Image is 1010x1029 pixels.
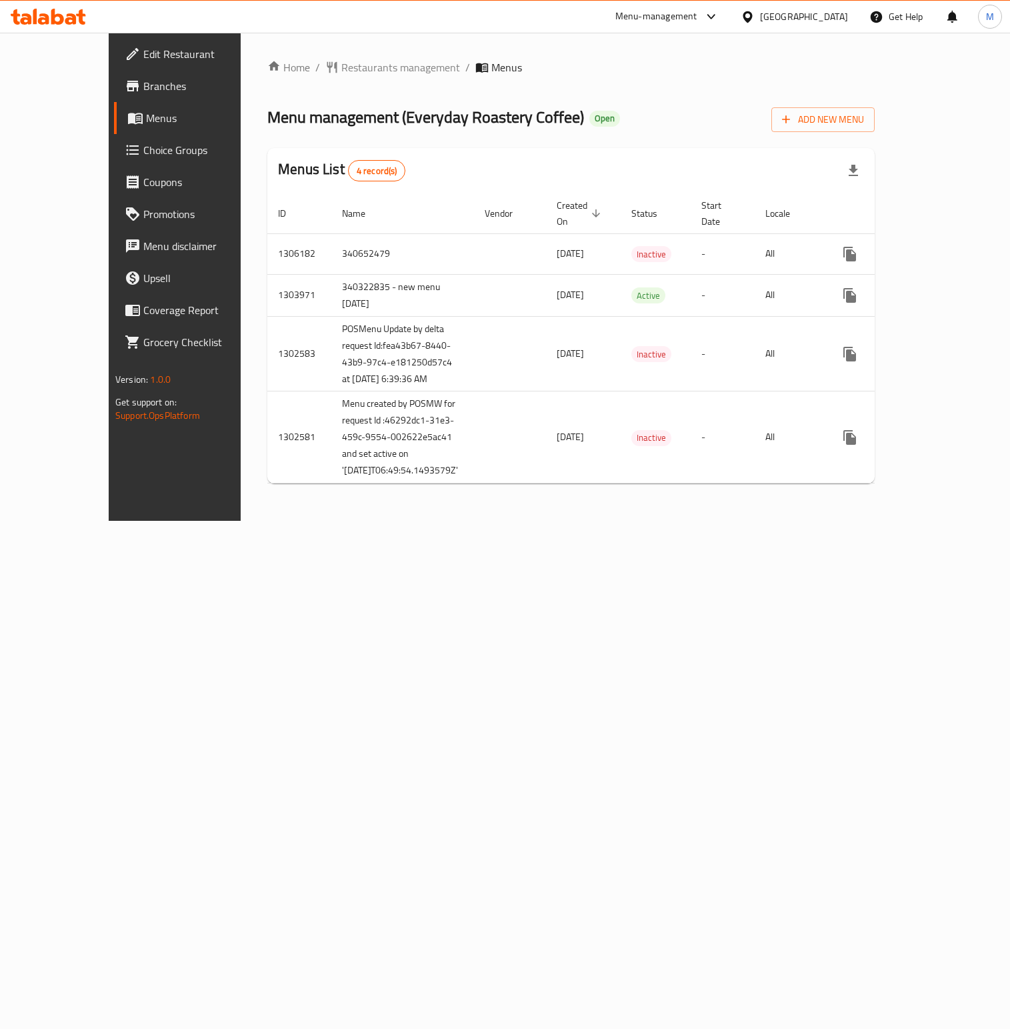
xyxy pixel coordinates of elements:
span: Add New Menu [782,111,864,128]
li: / [315,59,320,75]
td: All [755,233,823,274]
button: more [834,338,866,370]
div: Active [631,287,665,303]
span: Coupons [143,174,267,190]
td: 340322835 - new menu [DATE] [331,274,474,316]
td: - [691,316,755,391]
a: Promotions [114,198,277,230]
nav: breadcrumb [267,59,875,75]
span: [DATE] [557,345,584,362]
button: more [834,279,866,311]
td: - [691,274,755,316]
span: Menu disclaimer [143,238,267,254]
span: Inactive [631,247,671,262]
span: Name [342,205,383,221]
span: Menu management ( Everyday Roastery Coffee ) [267,102,584,132]
span: Menus [146,110,267,126]
span: Restaurants management [341,59,460,75]
td: Menu created by POSMW for request Id :46292dc1-31e3-459c-9554-002622e5ac41 and set active on '[DA... [331,391,474,483]
span: Created On [557,197,605,229]
span: Active [631,288,665,303]
a: Restaurants management [325,59,460,75]
span: [DATE] [557,286,584,303]
div: Open [589,111,620,127]
span: Edit Restaurant [143,46,267,62]
span: Inactive [631,347,671,362]
td: 1303971 [267,274,331,316]
span: Grocery Checklist [143,334,267,350]
span: Choice Groups [143,142,267,158]
li: / [465,59,470,75]
td: 1306182 [267,233,331,274]
a: Menu disclaimer [114,230,277,262]
button: more [834,421,866,453]
td: - [691,233,755,274]
span: Branches [143,78,267,94]
a: Support.OpsPlatform [115,407,200,424]
a: Branches [114,70,277,102]
div: Menu-management [615,9,697,25]
td: All [755,274,823,316]
div: [GEOGRAPHIC_DATA] [760,9,848,24]
span: Status [631,205,675,221]
div: Export file [837,155,869,187]
button: Change Status [866,338,898,370]
span: Version: [115,371,148,388]
button: Change Status [866,421,898,453]
a: Grocery Checklist [114,326,277,358]
span: Menus [491,59,522,75]
div: Total records count [348,160,406,181]
button: more [834,238,866,270]
a: Coupons [114,166,277,198]
a: Edit Restaurant [114,38,277,70]
span: M [986,9,994,24]
span: Locale [765,205,807,221]
a: Coverage Report [114,294,277,326]
span: Get support on: [115,393,177,411]
td: All [755,391,823,483]
span: Inactive [631,430,671,445]
a: Upsell [114,262,277,294]
div: Inactive [631,346,671,362]
span: 1.0.0 [150,371,171,388]
th: Actions [823,193,973,234]
td: 340652479 [331,233,474,274]
h2: Menus List [278,159,405,181]
span: Vendor [485,205,530,221]
div: Inactive [631,246,671,262]
table: enhanced table [267,193,973,484]
button: Add New Menu [771,107,875,132]
a: Menus [114,102,277,134]
td: 1302583 [267,316,331,391]
td: All [755,316,823,391]
div: Inactive [631,430,671,446]
span: 4 record(s) [349,165,405,177]
span: Promotions [143,206,267,222]
span: Upsell [143,270,267,286]
td: POSMenu Update by delta request Id:fea43b67-8440-43b9-97c4-e181250d57c4 at [DATE] 6:39:36 AM [331,316,474,391]
span: Start Date [701,197,739,229]
button: Change Status [866,238,898,270]
td: - [691,391,755,483]
span: [DATE] [557,428,584,445]
span: Open [589,113,620,124]
span: Coverage Report [143,302,267,318]
span: ID [278,205,303,221]
span: [DATE] [557,245,584,262]
a: Home [267,59,310,75]
td: 1302581 [267,391,331,483]
a: Choice Groups [114,134,277,166]
button: Change Status [866,279,898,311]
